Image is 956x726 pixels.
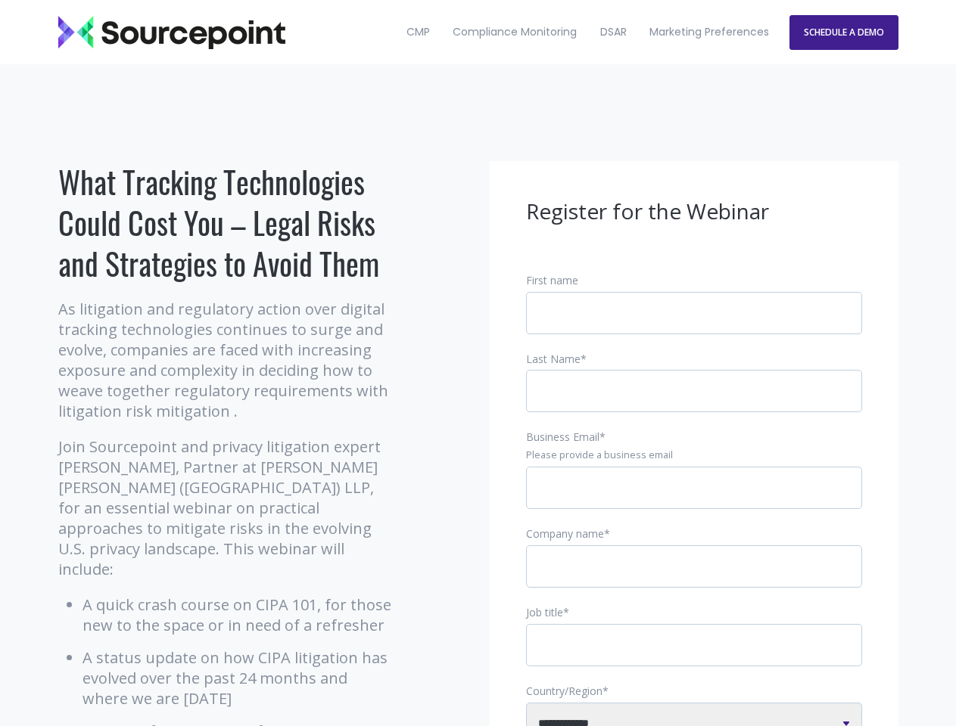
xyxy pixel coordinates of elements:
[58,299,395,421] p: As litigation and regulatory action over digital tracking technologies continues to surge and evo...
[58,161,395,284] h1: What Tracking Technologies Could Cost You – Legal Risks and Strategies to Avoid Them
[526,684,603,698] span: Country/Region
[526,430,599,444] span: Business Email
[789,15,898,50] a: SCHEDULE A DEMO
[83,647,395,709] li: A status update on how CIPA litigation has evolved over the past 24 months and where we are [DATE]
[526,273,578,287] span: First name
[526,605,563,619] span: Job title
[526,526,604,541] span: Company name
[83,594,395,635] li: A quick crash course on CIPA 101, for those new to the space or in need of a refresher
[58,436,395,579] p: Join Sourcepoint and privacy litigation expert [PERSON_NAME], Partner at [PERSON_NAME] [PERSON_NA...
[526,448,862,462] legend: Please provide a business email
[58,16,285,49] img: Sourcepoint_logo_black_transparent (2)-2
[526,197,862,226] h3: Register for the Webinar
[526,352,581,366] span: Last Name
